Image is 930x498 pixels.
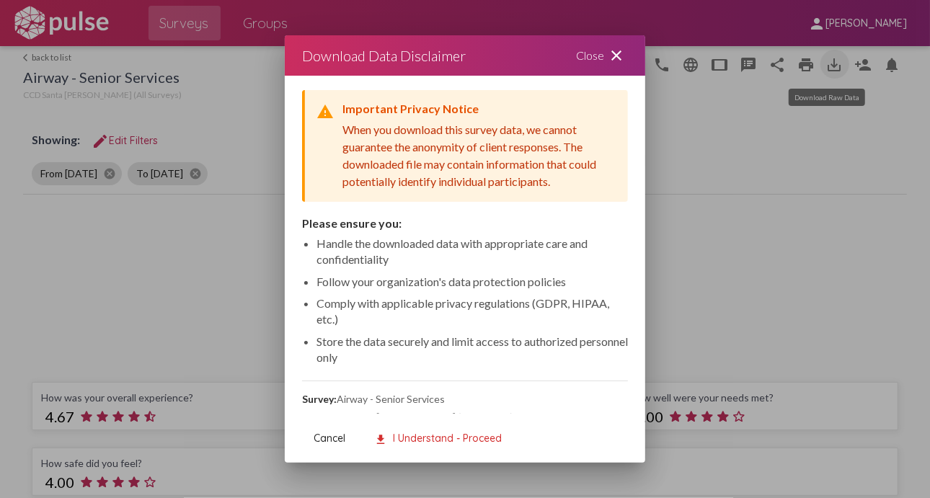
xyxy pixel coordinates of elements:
span: Cancel [314,432,345,445]
div: When you download this survey data, we cannot guarantee the anonymity of client responses. The do... [342,121,616,190]
div: CCD Santa [PERSON_NAME] (All Surveys) [302,411,628,423]
li: Store the data securely and limit access to authorized personnel only [316,334,628,366]
span: I Understand - Proceed [374,432,502,445]
div: Close [559,35,645,76]
strong: Survey: [302,393,337,405]
mat-icon: download [374,433,387,446]
button: Cancel [302,425,357,451]
strong: Site: [302,411,324,423]
div: Airway - Senior Services [302,393,628,405]
li: Follow your organization's data protection policies [316,274,628,290]
div: Important Privacy Notice [342,102,616,115]
li: Comply with applicable privacy regulations (GDPR, HIPAA, etc.) [316,295,628,328]
div: Download Data Disclaimer [302,44,466,67]
mat-icon: close [608,47,625,64]
li: Handle the downloaded data with appropriate care and confidentiality [316,236,628,268]
div: Please ensure you: [302,216,628,230]
mat-icon: warning [316,103,334,120]
button: I Understand - Proceed [363,425,513,451]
